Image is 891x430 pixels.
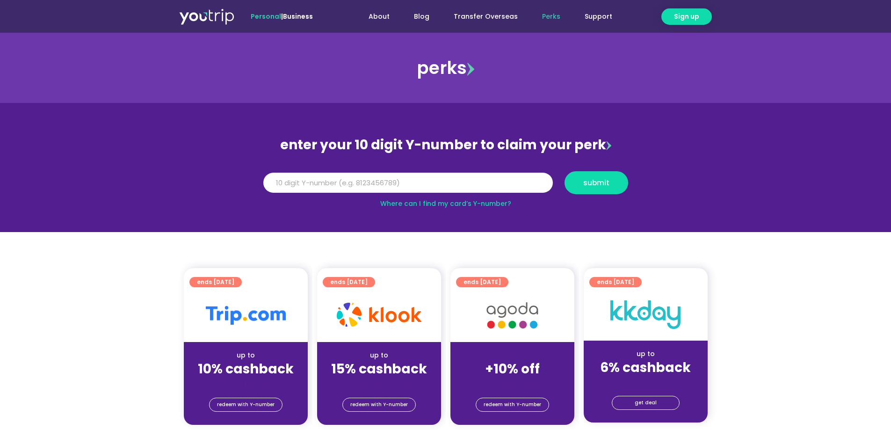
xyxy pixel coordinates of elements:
[197,277,234,287] span: ends [DATE]
[565,171,628,194] button: submit
[263,173,553,193] input: 10 digit Y-number (e.g. 8123456789)
[342,398,416,412] a: redeem with Y-number
[572,8,624,25] a: Support
[189,277,242,287] a: ends [DATE]
[476,398,549,412] a: redeem with Y-number
[356,8,402,25] a: About
[191,350,300,360] div: up to
[456,277,508,287] a: ends [DATE]
[589,277,642,287] a: ends [DATE]
[251,12,313,21] span: |
[325,350,434,360] div: up to
[591,349,700,359] div: up to
[485,360,540,378] strong: +10% off
[283,12,313,21] a: Business
[458,378,567,387] div: (for stays only)
[635,396,657,409] span: get deal
[323,277,375,287] a: ends [DATE]
[612,396,680,410] a: get deal
[484,398,541,411] span: redeem with Y-number
[464,277,501,287] span: ends [DATE]
[325,378,434,387] div: (for stays only)
[597,277,634,287] span: ends [DATE]
[402,8,442,25] a: Blog
[442,8,530,25] a: Transfer Overseas
[591,376,700,386] div: (for stays only)
[330,277,368,287] span: ends [DATE]
[209,398,283,412] a: redeem with Y-number
[504,350,521,360] span: up to
[380,199,511,208] a: Where can I find my card’s Y-number?
[530,8,572,25] a: Perks
[259,133,633,157] div: enter your 10 digit Y-number to claim your perk
[263,171,628,201] form: Y Number
[350,398,408,411] span: redeem with Y-number
[583,179,609,186] span: submit
[217,398,275,411] span: redeem with Y-number
[331,360,427,378] strong: 15% cashback
[600,358,691,377] strong: 6% cashback
[198,360,294,378] strong: 10% cashback
[674,12,699,22] span: Sign up
[661,8,712,25] a: Sign up
[191,378,300,387] div: (for stays only)
[338,8,624,25] nav: Menu
[251,12,281,21] span: Personal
